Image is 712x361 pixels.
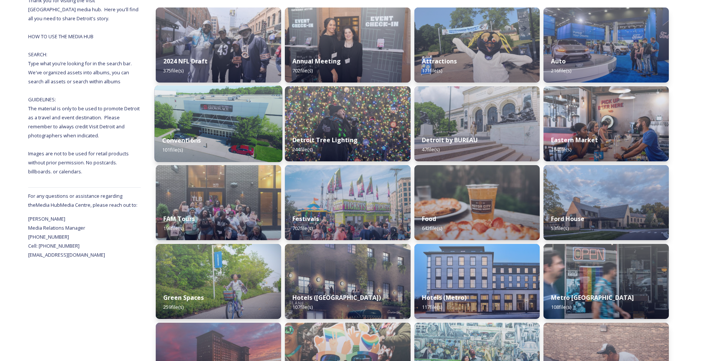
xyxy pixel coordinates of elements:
strong: Hotels ([GEOGRAPHIC_DATA]) [292,293,381,302]
strong: Festivals [292,215,319,223]
strong: Ford House [551,215,584,223]
img: 8c0cc7c4-d0ac-4b2f-930c-c1f64b82d302.jpg [285,8,410,83]
span: 184 file(s) [551,146,571,153]
span: 117 file(s) [422,304,442,310]
img: 35ad669e-8c01-473d-b9e4-71d78d8e13d9.jpg [155,86,283,162]
span: 107 file(s) [292,304,313,310]
span: 642 file(s) [422,225,442,232]
span: 53 file(s) [551,225,569,232]
span: 216 file(s) [551,67,571,74]
strong: Detroit by BUREAU [422,136,478,144]
strong: Detroit Tree Lighting [292,136,358,144]
img: 1cf80b3c-b923-464a-9465-a021a0fe5627.jpg [156,8,281,83]
strong: Auto [551,57,566,65]
img: a0bd6cc6-0a5e-4110-bbb1-1ef2cc64960c.jpg [414,165,540,240]
img: 9db3a68e-ccf0-48b5-b91c-5c18c61d7b6a.jpg [285,244,410,319]
img: VisitorCenter.jpg [543,165,669,240]
strong: Eastern Market [551,136,598,144]
span: 244 file(s) [292,146,313,153]
span: 702 file(s) [292,225,313,232]
strong: Green Spaces [163,293,204,302]
img: 3bd2b034-4b7d-4836-94aa-bbf99ed385d6.jpg [414,244,540,319]
img: a8e7e45d-5635-4a99-9fe8-872d7420e716.jpg [156,244,281,319]
span: 259 file(s) [163,304,184,310]
span: 198 file(s) [163,225,184,232]
strong: Hotels (Metro) [422,293,467,302]
span: 108 file(s) [551,304,571,310]
img: 3c2c6adb-06da-4ad6-b7c8-83bb800b1f33.jpg [543,86,669,161]
strong: Conventions [162,136,201,144]
img: 56cf2de5-9e63-4a55-bae3-7a1bc8cd39db.jpg [543,244,669,319]
strong: Attractions [422,57,457,65]
span: 47 file(s) [422,146,440,153]
img: Bureau_DIA_6998.jpg [414,86,540,161]
span: 375 file(s) [163,67,184,74]
strong: Annual Meeting [292,57,341,65]
img: 452b8020-6387-402f-b366-1d8319e12489.jpg [156,165,281,240]
img: DSC02900.jpg [285,165,410,240]
img: ad1a86ae-14bd-4f6b-9ce0-fa5a51506304.jpg [285,86,410,161]
img: b41b5269-79c1-44fe-8f0b-cab865b206ff.jpg [414,8,540,83]
span: 101 file(s) [162,146,183,153]
span: 702 file(s) [292,67,313,74]
span: For any questions or assistance regarding the Media Hub Media Centre, please reach out to: [28,193,137,208]
strong: Food [422,215,436,223]
span: [PERSON_NAME] Media Relations Manager [PHONE_NUMBER] Cell: [PHONE_NUMBER] [EMAIL_ADDRESS][DOMAIN_... [28,215,105,258]
strong: Metro [GEOGRAPHIC_DATA] [551,293,634,302]
strong: FAM Tours [163,215,195,223]
strong: 2024 NFL Draft [163,57,208,65]
span: 171 file(s) [422,67,442,74]
img: d7532473-e64b-4407-9cc3-22eb90fab41b.jpg [543,8,669,83]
